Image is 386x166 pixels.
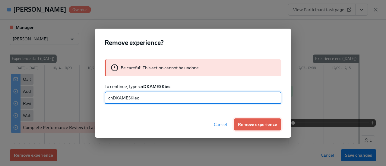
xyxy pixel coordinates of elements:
strong: cnDKAMESKiec [138,84,170,89]
span: Remove experience [238,121,277,127]
h2: Remove experience? [105,38,281,47]
p: To continue, type [105,83,281,89]
p: Be careful! This action cannot be undone. [121,65,200,71]
button: Cancel [210,118,231,130]
button: Remove experience [234,118,281,130]
span: Cancel [214,121,227,127]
